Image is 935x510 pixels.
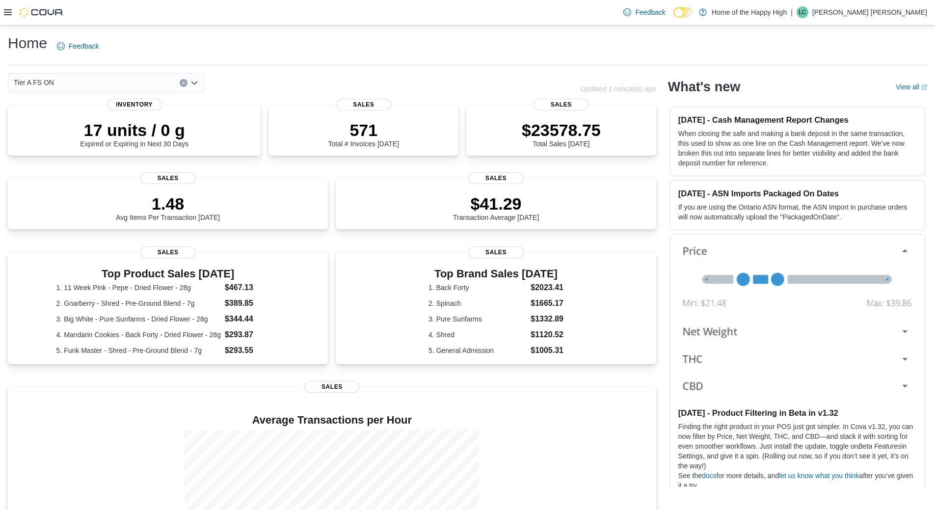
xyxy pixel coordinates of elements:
[336,99,391,110] span: Sales
[69,41,99,51] span: Feedback
[428,346,527,355] dt: 5. General Admission
[531,345,563,356] dd: $1005.31
[522,120,601,140] p: $23578.75
[190,79,198,87] button: Open list of options
[56,283,221,293] dt: 1. 11 Week Pink - Pepe - Dried Flower - 28g
[531,329,563,341] dd: $1120.52
[581,85,656,93] p: Updated 1 minute(s) ago
[678,129,917,168] p: When closing the safe and making a bank deposit in the same transaction, this used to show as one...
[791,6,793,18] p: |
[328,120,399,148] div: Total # Invoices [DATE]
[619,2,669,22] a: Feedback
[53,36,103,56] a: Feedback
[428,330,527,340] dt: 4. Shred
[428,314,527,324] dt: 3. Pure Sunfarms
[328,120,399,140] p: 571
[712,6,787,18] p: Home of the Happy High
[140,246,195,258] span: Sales
[799,6,806,18] span: LC
[678,471,917,490] p: See the for more details, and after you’ve given it a try.
[678,422,917,471] p: Finding the right product in your POS just got simpler. In Cova v1.32, you can now filter by Pric...
[80,120,188,148] div: Expired or Expiring in Next 30 Days
[140,172,195,184] span: Sales
[14,77,54,88] span: Tier A FS ON
[56,346,221,355] dt: 5. Funk Master - Shred - Pre-Ground Blend - 7g
[531,297,563,309] dd: $1665.17
[812,6,927,18] p: [PERSON_NAME] [PERSON_NAME]
[531,313,563,325] dd: $1332.89
[225,345,280,356] dd: $293.55
[180,79,187,87] button: Clear input
[668,79,740,95] h2: What's new
[522,120,601,148] div: Total Sales [DATE]
[225,329,280,341] dd: $293.87
[80,120,188,140] p: 17 units / 0 g
[702,472,717,480] a: docs
[56,314,221,324] dt: 3. Big White - Pure Sunfarms - Dried Flower - 28g
[428,268,563,280] h3: Top Brand Sales [DATE]
[428,298,527,308] dt: 2. Spinach
[678,115,917,125] h3: [DATE] - Cash Management Report Changes
[225,297,280,309] dd: $389.85
[469,246,524,258] span: Sales
[107,99,162,110] span: Inventory
[453,194,539,221] div: Transaction Average [DATE]
[858,442,901,450] em: Beta Features
[678,408,917,418] h3: [DATE] - Product Filtering in Beta in v1.32
[896,83,927,91] a: View allExternal link
[534,99,588,110] span: Sales
[635,7,665,17] span: Feedback
[8,33,47,53] h1: Home
[56,298,221,308] dt: 2. Gnarberry - Shred - Pre-Ground Blend - 7g
[469,172,524,184] span: Sales
[779,472,859,480] a: let us know what you think
[20,7,64,17] img: Cova
[116,194,220,214] p: 1.48
[673,7,694,18] input: Dark Mode
[225,282,280,294] dd: $467.13
[921,84,927,90] svg: External link
[304,381,359,393] span: Sales
[797,6,808,18] div: Luna Carrick-Brenner
[428,283,527,293] dt: 1. Back Forty
[531,282,563,294] dd: $2023.41
[453,194,539,214] p: $41.29
[56,330,221,340] dt: 4. Mandarin Cookies - Back Forty - Dried Flower - 28g
[225,313,280,325] dd: $344.44
[678,202,917,222] p: If you are using the Ontario ASN format, the ASN Import in purchase orders will now automatically...
[16,414,648,426] h4: Average Transactions per Hour
[678,188,917,198] h3: [DATE] - ASN Imports Packaged On Dates
[116,194,220,221] div: Avg Items Per Transaction [DATE]
[56,268,280,280] h3: Top Product Sales [DATE]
